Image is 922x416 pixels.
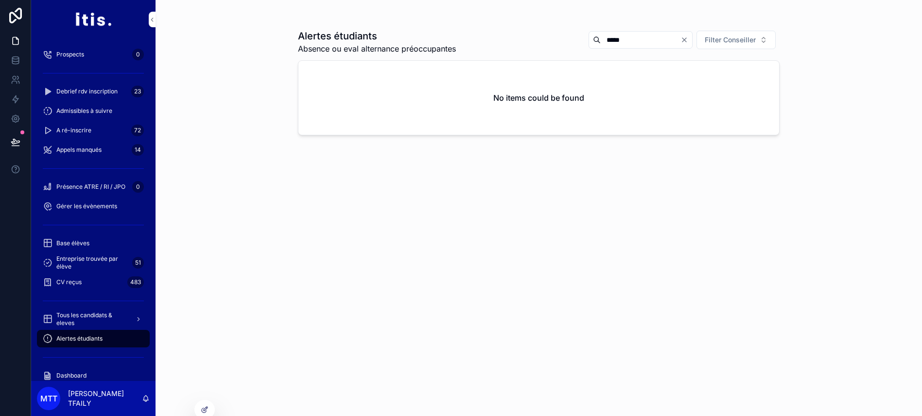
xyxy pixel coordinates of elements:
span: Debrief rdv inscription [56,88,118,95]
div: scrollable content [31,39,156,381]
a: Prospects0 [37,46,150,63]
span: Tous les candidats & eleves [56,311,127,327]
h1: Alertes étudiants [298,29,456,43]
div: 0 [132,181,144,193]
a: A ré-inscrire72 [37,122,150,139]
div: 14 [132,144,144,156]
span: Filter Conseiller [705,35,756,45]
a: Entreprise trouvée par élève51 [37,254,150,271]
a: CV reçus483 [37,273,150,291]
span: Entreprise trouvée par élève [56,255,128,271]
a: Appels manqués14 [37,141,150,159]
div: 72 [131,125,144,136]
div: 23 [131,86,144,97]
h2: No items could be found [493,92,584,104]
div: 483 [127,276,144,288]
a: Base élèves [37,235,150,252]
span: Alertes étudiants [56,335,103,343]
span: Admissibles à suivre [56,107,112,115]
a: Dashboard [37,367,150,384]
span: Prospects [56,51,84,58]
span: Présence ATRE / RI / JPO [56,183,125,191]
span: MTT [40,393,57,404]
a: Admissibles à suivre [37,102,150,120]
span: A ré-inscrire [56,127,91,134]
a: Alertes étudiants [37,330,150,347]
span: Gérer les évènements [56,202,117,210]
div: 51 [132,257,144,269]
span: Dashboard [56,372,87,380]
span: Appels manqués [56,146,102,154]
a: Gérer les évènements [37,198,150,215]
img: App logo [75,12,111,27]
a: Debrief rdv inscription23 [37,83,150,100]
p: [PERSON_NAME] TFAILY [68,389,142,408]
button: Clear [680,36,692,44]
div: 0 [132,49,144,60]
button: Select Button [696,31,776,49]
a: Tous les candidats & eleves [37,310,150,328]
span: Base élèves [56,239,89,247]
a: Présence ATRE / RI / JPO0 [37,178,150,196]
span: CV reçus [56,278,82,286]
span: Absence ou eval alternance préoccupantes [298,43,456,54]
